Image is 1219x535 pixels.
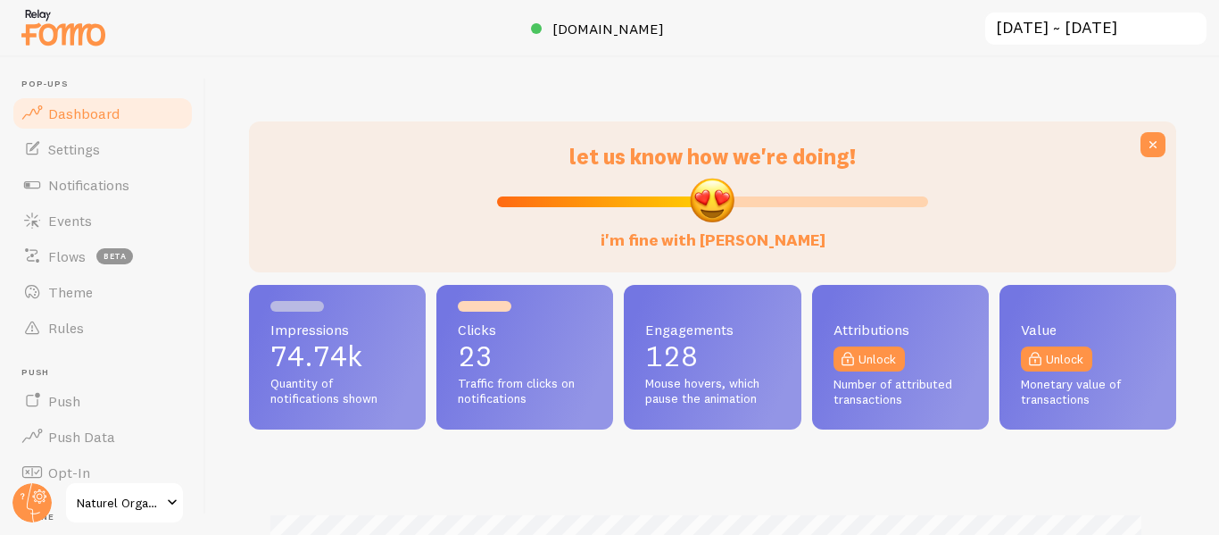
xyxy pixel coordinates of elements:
span: let us know how we're doing! [569,143,856,170]
a: Unlock [833,347,905,372]
a: Push [11,383,195,419]
span: Traffic from clicks on notifications [458,376,592,407]
a: Events [11,203,195,238]
span: Opt-In [48,464,90,481]
p: 74.74k [270,342,404,371]
span: Settings [48,140,100,158]
a: Flows beta [11,238,195,274]
span: beta [96,248,133,264]
span: Flows [48,247,86,265]
span: Push Data [48,428,115,446]
a: Unlock [1021,347,1092,372]
span: Pop-ups [21,79,195,90]
a: Naturel Organic [64,481,185,524]
a: Dashboard [11,96,195,131]
a: Settings [11,131,195,167]
span: Rules [48,319,84,337]
span: Push [48,392,80,410]
p: 23 [458,342,592,371]
a: Opt-In [11,455,195,490]
span: Impressions [270,322,404,337]
label: i'm fine with [PERSON_NAME] [601,213,825,251]
p: 128 [645,342,779,371]
a: Rules [11,310,195,346]
span: Theme [48,283,93,301]
span: Attributions [833,322,967,337]
img: fomo-relay-logo-orange.svg [19,4,108,50]
img: emoji.png [688,176,736,224]
span: Clicks [458,322,592,337]
a: Notifications [11,167,195,203]
span: Mouse hovers, which pause the animation [645,376,779,407]
span: Quantity of notifications shown [270,376,404,407]
span: Monetary value of transactions [1021,377,1155,408]
a: Theme [11,274,195,310]
span: Notifications [48,176,129,194]
span: Events [48,212,92,230]
span: Number of attributed transactions [833,377,967,408]
span: Engagements [645,322,779,337]
span: Dashboard [48,104,120,122]
span: Push [21,367,195,379]
a: Push Data [11,419,195,455]
span: Value [1021,322,1155,337]
span: Naturel Organic [77,492,162,514]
